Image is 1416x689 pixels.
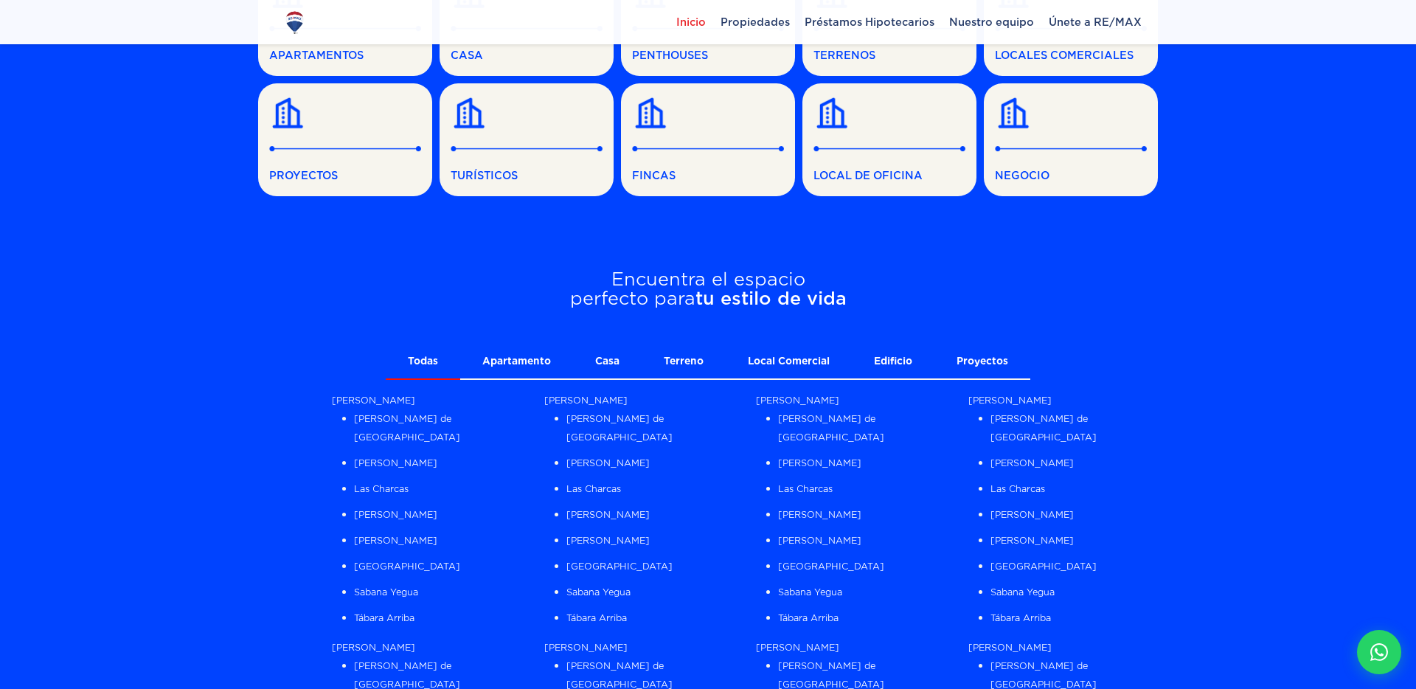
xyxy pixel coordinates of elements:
a: [PERSON_NAME] [990,535,1074,546]
a: [PERSON_NAME] [544,395,628,406]
a: Sabana Yegua [566,586,631,598]
a: Las Charcas [990,483,1045,494]
span: Únete a RE/MAX [1041,11,1149,33]
a: Tábara Arriba [354,612,414,623]
li: Local Comercial [726,345,852,380]
img: Building Icon [632,94,669,131]
li: Todas [386,345,460,380]
a: Sabana Yegua [354,586,418,598]
a: [PERSON_NAME] de [GEOGRAPHIC_DATA] [990,413,1097,443]
a: [PERSON_NAME] [778,509,861,520]
a: [PERSON_NAME] de [GEOGRAPHIC_DATA] [354,413,460,443]
a: [GEOGRAPHIC_DATA] [990,561,1097,572]
img: Separator Line [632,146,784,152]
img: Building Icon [269,94,306,131]
a: Local Comercial [726,345,852,378]
span: PENTHOUSES [632,46,784,65]
a: Proyectos [934,345,1030,378]
a: [PERSON_NAME] [354,509,437,520]
span: NEGOCIO [995,167,1147,185]
a: [PERSON_NAME] de [GEOGRAPHIC_DATA] [778,413,884,443]
a: Tábara Arriba [990,612,1051,623]
img: Building Icon [995,94,1032,131]
a: Sabana Yegua [990,586,1055,598]
h2: Encuentra el espacio perfecto para [258,270,1158,308]
img: Building Icon [813,94,850,131]
span: CASA [451,46,603,65]
a: Tábara Arriba [778,612,839,623]
li: Terreno [642,345,726,380]
span: Propiedades [713,11,797,33]
li: Edificio [852,345,934,380]
a: [PERSON_NAME] [332,642,415,653]
a: [PERSON_NAME] [332,395,415,406]
a: [PERSON_NAME] [544,642,628,653]
a: [PERSON_NAME] [354,457,437,468]
a: Las Charcas [354,483,409,494]
a: [PERSON_NAME] [968,395,1052,406]
a: [GEOGRAPHIC_DATA] [566,561,673,572]
span: LOCAL DE OFICINA [813,167,965,185]
span: Inicio [669,11,713,33]
img: Separator Line [269,146,421,152]
a: FINCAS [621,83,795,196]
a: [GEOGRAPHIC_DATA] [778,561,884,572]
a: [PERSON_NAME] [778,457,861,468]
a: [PERSON_NAME] [566,509,650,520]
img: Logo de REMAX [282,10,308,35]
span: tu estilo de vida [695,288,847,309]
span: Préstamos Hipotecarios [797,11,942,33]
a: [PERSON_NAME] [756,642,839,653]
a: [PERSON_NAME] [990,509,1074,520]
img: Separator Line [813,146,965,152]
a: [PERSON_NAME] de [GEOGRAPHIC_DATA] [566,413,673,443]
a: Tábara Arriba [566,612,627,623]
span: APARTAMENTOS [269,46,421,65]
img: Separator Line [451,146,603,152]
a: Terreno [642,345,726,378]
a: [PERSON_NAME] [566,457,650,468]
a: [PERSON_NAME] [968,642,1052,653]
span: FINCAS [632,167,784,185]
img: Building Icon [451,94,487,131]
span: Nuestro equipo [942,11,1041,33]
li: Proyectos [934,345,1030,380]
a: [PERSON_NAME] [566,535,650,546]
img: Separator Line [995,146,1147,152]
a: Las Charcas [778,483,833,494]
span: PROYECTOS [269,167,421,185]
a: [PERSON_NAME] [778,535,861,546]
a: [PERSON_NAME] [756,395,839,406]
li: Casa [573,345,642,380]
a: Apartamento [460,345,573,378]
a: LOCAL DE OFICINA [802,83,976,196]
span: TERRENOS [813,46,965,65]
a: Edificio [852,345,934,378]
li: Apartamento [460,345,573,380]
a: Sabana Yegua [778,586,842,598]
a: TURÍSTICOS [440,83,614,196]
span: LOCALES COMERCIALES [995,46,1147,65]
a: PROYECTOS [258,83,432,196]
a: Todas [386,345,460,378]
span: TURÍSTICOS [451,167,603,185]
a: [GEOGRAPHIC_DATA] [354,561,460,572]
a: Casa [573,345,642,378]
a: NEGOCIO [984,83,1158,196]
a: [PERSON_NAME] [354,535,437,546]
a: Las Charcas [566,483,621,494]
a: [PERSON_NAME] [990,457,1074,468]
